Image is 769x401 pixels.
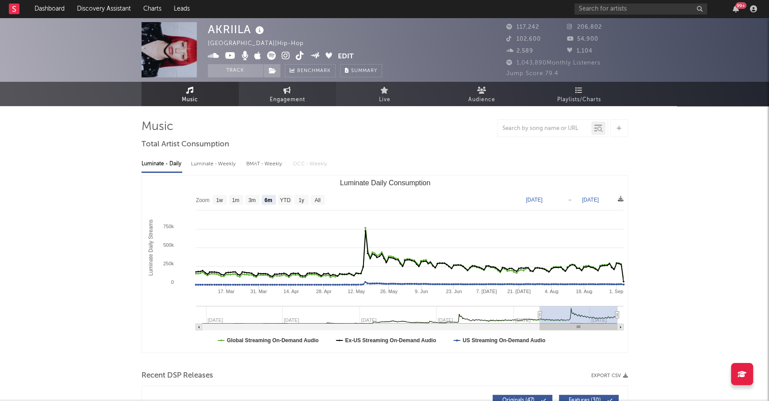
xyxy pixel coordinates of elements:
[506,60,601,66] span: 1,043,890 Monthly Listeners
[433,82,531,106] a: Audience
[298,197,304,203] text: 1y
[557,95,601,105] span: Playlists/Charts
[340,179,430,187] text: Luminate Daily Consumption
[463,337,545,344] text: US Streaming On-Demand Audio
[506,48,533,54] span: 2,589
[507,289,531,294] text: 21. [DATE]
[582,197,599,203] text: [DATE]
[283,289,299,294] text: 14. Apr
[208,38,314,49] div: [GEOGRAPHIC_DATA] | Hip-Hop
[142,370,213,381] span: Recent DSP Releases
[526,197,543,203] text: [DATE]
[216,197,223,203] text: 1w
[250,289,267,294] text: 31. Mar
[380,289,398,294] text: 26. May
[314,197,320,203] text: All
[232,197,239,203] text: 1m
[208,64,263,77] button: Track
[297,66,331,76] span: Benchmark
[351,69,377,73] span: Summary
[506,71,559,76] span: Jump Score: 79.4
[142,82,239,106] a: Music
[163,242,174,248] text: 500k
[142,139,229,150] span: Total Artist Consumption
[191,157,237,172] div: Luminate - Weekly
[735,2,746,9] div: 99 +
[196,197,210,203] text: Zoom
[316,289,331,294] text: 28. Apr
[609,289,623,294] text: 1. Sep
[227,337,319,344] text: Global Streaming On-Demand Audio
[531,82,628,106] a: Playlists/Charts
[270,95,305,105] span: Engagement
[446,289,462,294] text: 23. Jun
[163,224,174,229] text: 750k
[171,279,173,285] text: 0
[340,64,382,77] button: Summary
[575,289,592,294] text: 18. Aug
[379,95,390,105] span: Live
[567,197,572,203] text: →
[733,5,739,12] button: 99+
[148,219,154,275] text: Luminate Daily Streams
[142,157,182,172] div: Luminate - Daily
[264,197,272,203] text: 6m
[574,4,707,15] input: Search for artists
[348,289,365,294] text: 12. May
[208,22,266,37] div: AKRIILA
[476,289,497,294] text: 7. [DATE]
[468,95,495,105] span: Audience
[182,95,198,105] span: Music
[248,197,256,203] text: 3m
[142,176,628,352] svg: Luminate Daily Consumption
[567,36,598,42] span: 54,900
[345,337,436,344] text: Ex-US Streaming On-Demand Audio
[544,289,558,294] text: 4. Aug
[163,261,174,266] text: 250k
[506,36,541,42] span: 102,600
[218,289,234,294] text: 17. Mar
[506,24,539,30] span: 117,242
[567,48,593,54] span: 1,104
[285,64,336,77] a: Benchmark
[591,373,628,378] button: Export CSV
[498,125,591,132] input: Search by song name or URL
[567,24,602,30] span: 206,802
[246,157,284,172] div: BMAT - Weekly
[336,82,433,106] a: Live
[414,289,428,294] text: 9. Jun
[279,197,290,203] text: YTD
[338,51,354,62] button: Edit
[239,82,336,106] a: Engagement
